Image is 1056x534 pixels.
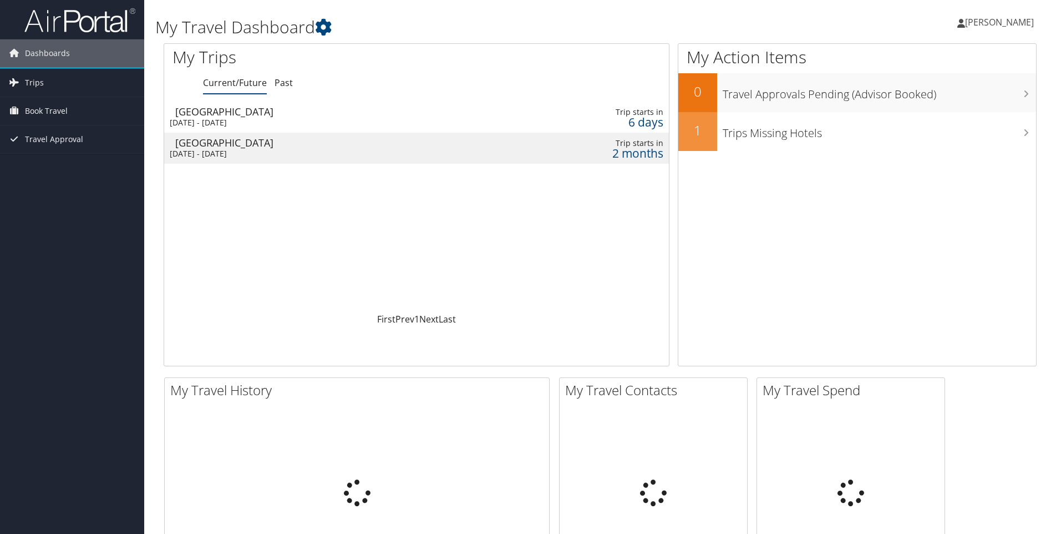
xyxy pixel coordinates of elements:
a: Prev [395,313,414,325]
h2: My Travel Spend [763,381,945,400]
div: [GEOGRAPHIC_DATA] [175,138,489,148]
a: 1Trips Missing Hotels [678,112,1036,151]
a: First [377,313,395,325]
a: Past [275,77,293,89]
div: 6 days [545,117,663,127]
h1: My Action Items [678,46,1036,69]
span: [PERSON_NAME] [965,16,1034,28]
h2: 0 [678,82,717,101]
h3: Travel Approvals Pending (Advisor Booked) [723,81,1036,102]
h1: My Trips [172,46,450,69]
a: Last [439,313,456,325]
div: Trip starts in [545,138,663,148]
div: Trip starts in [545,107,663,117]
a: Current/Future [203,77,267,89]
span: Book Travel [25,97,68,125]
h2: My Travel Contacts [565,381,747,400]
h2: 1 [678,121,717,140]
div: 2 months [545,148,663,158]
div: [DATE] - [DATE] [170,149,483,159]
span: Trips [25,69,44,97]
h2: My Travel History [170,381,549,400]
h1: My Travel Dashboard [155,16,748,39]
a: [PERSON_NAME] [957,6,1045,39]
div: [DATE] - [DATE] [170,118,483,128]
div: [GEOGRAPHIC_DATA] [175,107,489,117]
a: 0Travel Approvals Pending (Advisor Booked) [678,73,1036,112]
img: airportal-logo.png [24,7,135,33]
a: Next [419,313,439,325]
span: Dashboards [25,39,70,67]
h3: Trips Missing Hotels [723,120,1036,141]
a: 1 [414,313,419,325]
span: Travel Approval [25,125,83,153]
